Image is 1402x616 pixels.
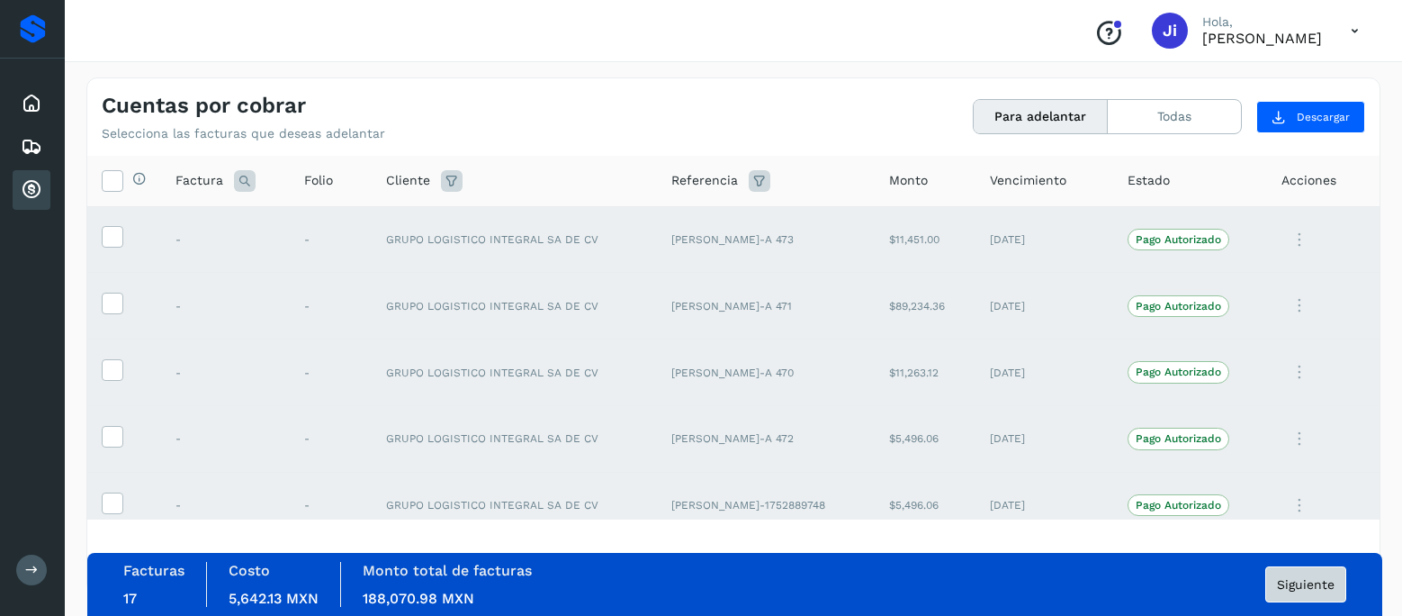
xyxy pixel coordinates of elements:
[102,93,306,119] h4: Cuentas por cobrar
[290,405,371,472] td: -
[161,273,290,340] td: -
[304,171,333,190] span: Folio
[974,100,1108,133] button: Para adelantar
[657,206,875,273] td: [PERSON_NAME]-A 473
[175,171,223,190] span: Factura
[161,405,290,472] td: -
[363,562,532,579] label: Monto total de facturas
[875,340,975,406] td: $11,263.12
[363,590,474,607] span: 188,070.98 MXN
[290,340,371,406] td: -
[1256,101,1365,133] button: Descargar
[975,273,1113,340] td: [DATE]
[975,472,1113,539] td: [DATE]
[161,472,290,539] td: -
[290,273,371,340] td: -
[657,273,875,340] td: [PERSON_NAME]-A 471
[290,472,371,539] td: -
[1202,30,1322,47] p: Juana irma Hernández Rojas
[671,171,738,190] span: Referencia
[875,273,975,340] td: $89,234.36
[1277,578,1335,591] span: Siguiente
[102,126,385,141] p: Selecciona las facturas que deseas adelantar
[875,472,975,539] td: $5,496.06
[1136,366,1221,378] p: Pago Autorizado
[161,340,290,406] td: -
[123,590,137,607] span: 17
[290,206,371,273] td: -
[1265,566,1346,602] button: Siguiente
[1281,171,1336,190] span: Acciones
[123,562,184,579] label: Facturas
[372,472,658,539] td: GRUPO LOGISTICO INTEGRAL SA DE CV
[975,206,1113,273] td: [DATE]
[657,340,875,406] td: [PERSON_NAME]-A 470
[875,405,975,472] td: $5,496.06
[1128,171,1170,190] span: Estado
[875,206,975,273] td: $11,451.00
[975,405,1113,472] td: [DATE]
[386,171,430,190] span: Cliente
[13,127,50,167] div: Embarques
[889,171,928,190] span: Monto
[372,206,658,273] td: GRUPO LOGISTICO INTEGRAL SA DE CV
[975,340,1113,406] td: [DATE]
[13,170,50,210] div: Cuentas por cobrar
[1297,109,1350,125] span: Descargar
[372,405,658,472] td: GRUPO LOGISTICO INTEGRAL SA DE CV
[990,171,1066,190] span: Vencimiento
[1136,499,1221,512] p: Pago Autorizado
[161,206,290,273] td: -
[229,562,270,579] label: Costo
[1202,14,1322,30] p: Hola,
[657,405,875,472] td: [PERSON_NAME]-A 472
[1136,233,1221,246] p: Pago Autorizado
[229,590,319,607] span: 5,642.13 MXN
[1136,432,1221,445] p: Pago Autorizado
[1108,100,1241,133] button: Todas
[13,84,50,123] div: Inicio
[372,340,658,406] td: GRUPO LOGISTICO INTEGRAL SA DE CV
[1136,300,1221,313] p: Pago Autorizado
[372,273,658,340] td: GRUPO LOGISTICO INTEGRAL SA DE CV
[657,472,875,539] td: [PERSON_NAME]-1752889748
